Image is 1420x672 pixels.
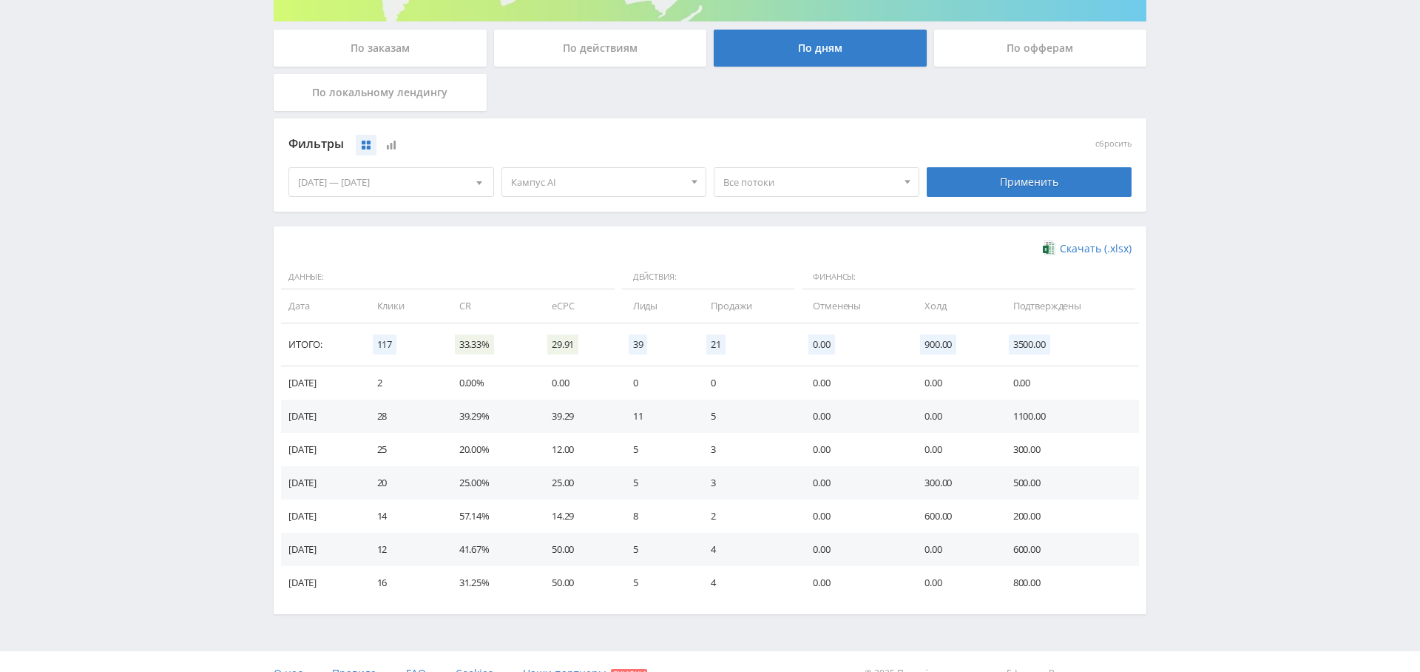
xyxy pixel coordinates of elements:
[910,466,998,500] td: 300.00
[998,400,1139,433] td: 1100.00
[281,533,362,566] td: [DATE]
[362,400,444,433] td: 28
[798,466,910,500] td: 0.00
[910,400,998,433] td: 0.00
[910,566,998,599] td: 0.00
[281,433,362,466] td: [DATE]
[998,289,1139,323] td: Подтверждены
[362,289,444,323] td: Клики
[618,500,697,533] td: 8
[802,265,1135,290] span: Финансы:
[798,366,910,400] td: 0.00
[494,30,707,67] div: По действиям
[723,168,896,196] span: Все потоки
[281,566,362,599] td: [DATE]
[444,566,537,599] td: 31.25%
[537,400,618,433] td: 39.29
[798,500,910,533] td: 0.00
[696,500,798,533] td: 2
[927,167,1132,197] div: Применить
[998,366,1139,400] td: 0.00
[444,400,537,433] td: 39.29%
[537,366,618,400] td: 0.00
[362,566,444,599] td: 16
[362,366,444,400] td: 2
[455,335,494,355] span: 33.33%
[289,168,493,196] div: [DATE] — [DATE]
[537,500,618,533] td: 14.29
[798,289,910,323] td: Отменены
[444,366,537,400] td: 0.00%
[537,433,618,466] td: 12.00
[537,466,618,500] td: 25.00
[547,335,578,355] span: 29.91
[696,433,798,466] td: 3
[696,366,798,400] td: 0
[696,466,798,500] td: 3
[1043,241,1132,256] a: Скачать (.xlsx)
[1043,241,1055,255] img: xlsx
[274,74,487,111] div: По локальному лендингу
[998,433,1139,466] td: 300.00
[281,366,362,400] td: [DATE]
[920,335,956,355] span: 900.00
[910,500,998,533] td: 600.00
[444,500,537,533] td: 57.14%
[1095,139,1132,149] button: сбросить
[1009,335,1050,355] span: 3500.00
[281,323,362,366] td: Итого:
[274,30,487,67] div: По заказам
[362,433,444,466] td: 25
[696,566,798,599] td: 4
[288,133,919,155] div: Фильтры
[618,533,697,566] td: 5
[998,500,1139,533] td: 200.00
[444,289,537,323] td: CR
[281,265,615,290] span: Данные:
[934,30,1147,67] div: По офферам
[1060,243,1132,255] span: Скачать (.xlsx)
[798,400,910,433] td: 0.00
[537,533,618,566] td: 50.00
[362,500,444,533] td: 14
[798,533,910,566] td: 0.00
[444,466,537,500] td: 25.00%
[537,566,618,599] td: 50.00
[910,433,998,466] td: 0.00
[622,265,795,290] span: Действия:
[373,335,397,355] span: 117
[910,289,998,323] td: Холд
[281,500,362,533] td: [DATE]
[618,433,697,466] td: 5
[696,533,798,566] td: 4
[798,433,910,466] td: 0.00
[998,533,1139,566] td: 600.00
[696,400,798,433] td: 5
[629,335,648,355] span: 39
[808,335,834,355] span: 0.00
[281,466,362,500] td: [DATE]
[362,466,444,500] td: 20
[998,566,1139,599] td: 800.00
[281,400,362,433] td: [DATE]
[910,533,998,566] td: 0.00
[998,466,1139,500] td: 500.00
[444,533,537,566] td: 41.67%
[537,289,618,323] td: eCPC
[910,366,998,400] td: 0.00
[798,566,910,599] td: 0.00
[696,289,798,323] td: Продажи
[618,366,697,400] td: 0
[618,566,697,599] td: 5
[706,335,726,355] span: 21
[714,30,927,67] div: По дням
[362,533,444,566] td: 12
[618,400,697,433] td: 11
[444,433,537,466] td: 20.00%
[511,168,684,196] span: Кампус AI
[618,466,697,500] td: 5
[618,289,697,323] td: Лиды
[281,289,362,323] td: Дата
